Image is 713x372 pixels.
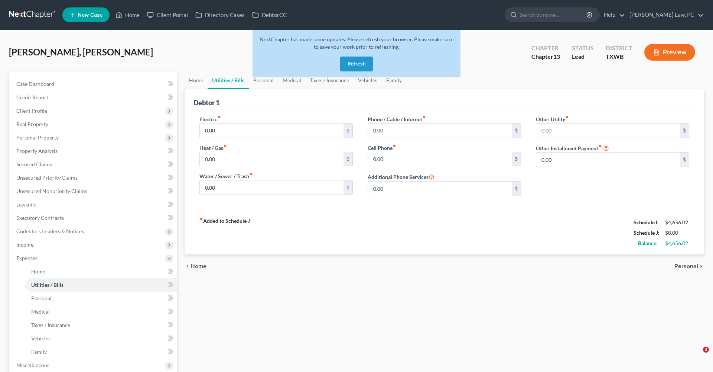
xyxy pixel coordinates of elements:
div: Chapter [531,44,560,52]
button: Personal chevron_right [674,263,704,269]
input: -- [536,153,680,167]
div: $0.00 [665,229,689,237]
span: Miscellaneous [16,362,49,368]
span: Taxes / Insurance [31,322,70,328]
div: TXWB [606,52,632,61]
span: Case Dashboard [16,81,54,87]
div: $ [344,180,352,195]
span: Credit Report [16,94,48,100]
a: Help [600,8,625,22]
strong: Schedule J: [634,230,660,236]
a: Client Portal [143,8,192,22]
span: Executory Contracts [16,215,64,221]
span: Client Profile [16,108,47,114]
a: Lawsuits [10,198,177,211]
a: Property Analysis [10,144,177,158]
span: Unsecured Nonpriority Claims [16,188,87,194]
i: fiber_manual_record [393,144,396,148]
label: Other Installment Payment [536,144,602,152]
a: [PERSON_NAME] Law, PC [626,8,704,22]
a: Unsecured Nonpriority Claims [10,185,177,198]
a: Home [25,265,177,278]
a: Personal [249,71,278,89]
input: -- [368,152,512,166]
label: Additional Phone Services [368,172,434,181]
label: Cell Phone [368,144,396,152]
a: Utilities / Bills [208,71,249,89]
i: fiber_manual_record [565,115,569,119]
input: Search by name... [520,8,587,22]
input: -- [200,152,344,166]
span: Vehicles [31,335,51,341]
span: Personal [674,263,698,269]
span: Family [31,349,47,355]
span: [PERSON_NAME], [PERSON_NAME] [9,46,153,57]
span: Personal [31,295,52,301]
span: Home [31,268,45,275]
input: -- [200,180,344,195]
a: Home [112,8,143,22]
span: Property Analysis [16,148,58,154]
span: Codebtors Insiders & Notices [16,228,84,234]
strong: Balance: [638,240,658,246]
label: Heat / Gas [199,144,227,152]
input: -- [368,182,512,196]
div: $ [680,124,689,138]
button: Refresh [340,57,373,71]
button: chevron_left Home [185,263,206,269]
span: 13 [553,53,560,60]
i: fiber_manual_record [598,144,602,148]
a: Medical [25,305,177,318]
i: fiber_manual_record [223,144,227,148]
strong: Added to Schedule J [199,217,250,248]
i: fiber_manual_record [217,115,221,119]
span: Real Property [16,121,48,127]
div: Debtor 1 [193,98,219,107]
a: Unsecured Priority Claims [10,171,177,185]
span: New Case [78,12,102,18]
input: -- [200,124,344,138]
div: District [606,44,632,52]
span: Unsecured Priority Claims [16,174,78,181]
strong: Schedule I: [634,219,659,225]
span: Personal Property [16,134,59,141]
span: NextChapter has made some updates. Please refresh your browser. Please make sure to save your wor... [260,36,453,50]
div: $ [680,153,689,167]
a: Secured Claims [10,158,177,171]
div: Status [572,44,594,52]
a: Credit Report [10,91,177,104]
span: Medical [31,308,50,315]
a: Vehicles [25,332,177,345]
div: Chapter [531,52,560,61]
label: Other Utility [536,115,569,123]
a: Case Dashboard [10,77,177,91]
label: Phone / Cable / Internet [368,115,426,123]
span: Secured Claims [16,161,52,167]
div: $ [344,124,352,138]
div: $ [512,124,521,138]
span: 3 [703,347,709,353]
i: fiber_manual_record [422,115,426,119]
input: -- [368,124,512,138]
div: Lead [572,52,594,61]
a: Home [185,71,208,89]
i: fiber_manual_record [199,217,203,221]
span: Expenses [16,255,38,261]
span: Income [16,241,33,248]
input: -- [536,124,680,138]
span: Utilities / Bills [31,282,64,288]
i: chevron_right [698,263,704,269]
span: Home [191,263,206,269]
div: $ [512,182,521,196]
span: Lawsuits [16,201,36,208]
a: Personal [25,292,177,305]
a: Taxes / Insurance [25,318,177,332]
i: chevron_left [185,263,191,269]
div: $ [344,152,352,166]
button: Preview [644,44,695,61]
div: $ [512,152,521,166]
i: fiber_manual_record [249,172,253,176]
label: Electric [199,115,221,123]
iframe: Intercom live chat [688,347,706,365]
a: Directory Cases [192,8,248,22]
